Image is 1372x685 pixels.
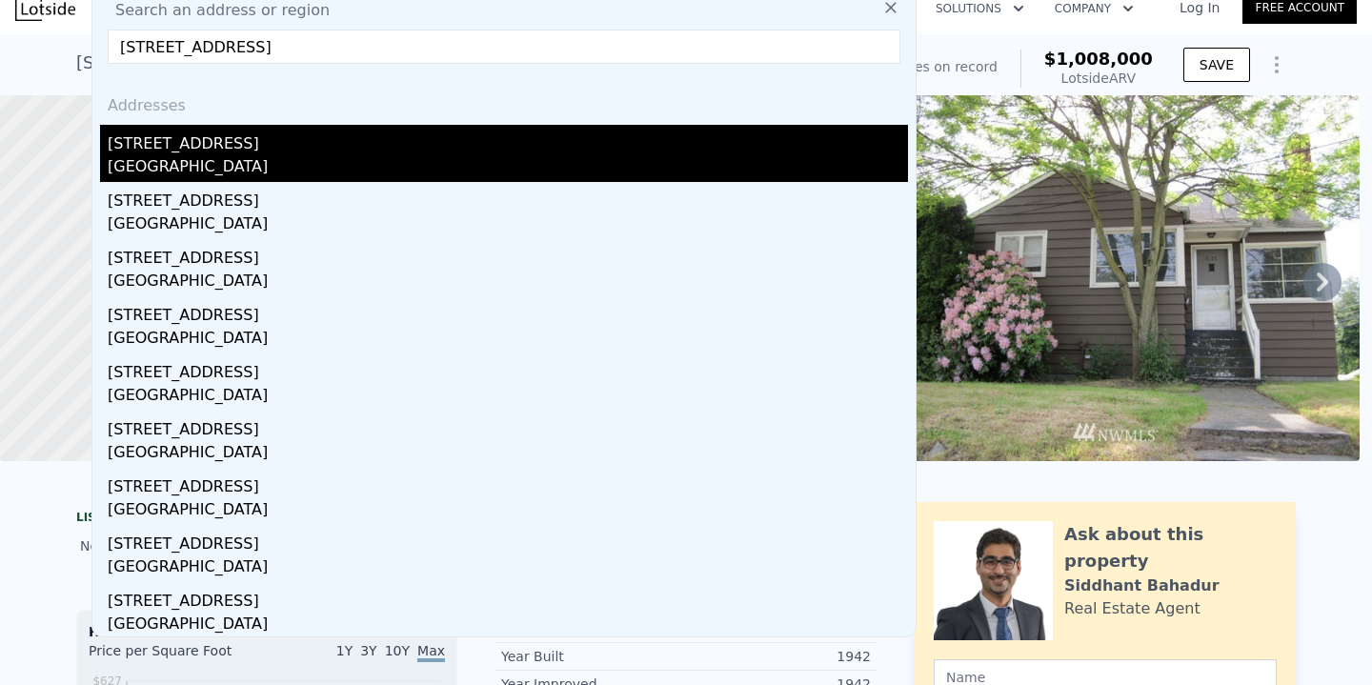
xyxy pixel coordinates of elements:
[1044,49,1153,69] span: $1,008,000
[108,182,908,212] div: [STREET_ADDRESS]
[89,622,445,641] div: Houses Median Sale
[417,643,445,662] span: Max
[385,643,410,658] span: 10Y
[108,498,908,525] div: [GEOGRAPHIC_DATA]
[1258,46,1296,84] button: Show Options
[686,647,871,666] div: 1942
[108,30,900,64] input: Enter an address, city, region, neighborhood or zip code
[89,641,267,672] div: Price per Square Foot
[108,239,908,270] div: [STREET_ADDRESS]
[501,647,686,666] div: Year Built
[872,95,1360,461] img: Sale: null Parcel: 98281911
[108,525,908,555] div: [STREET_ADDRESS]
[108,353,908,384] div: [STREET_ADDRESS]
[76,510,457,529] div: LISTING & SALE HISTORY
[108,155,908,182] div: [GEOGRAPHIC_DATA]
[108,613,908,639] div: [GEOGRAPHIC_DATA]
[108,582,908,613] div: [STREET_ADDRESS]
[1183,48,1250,82] button: SAVE
[108,384,908,411] div: [GEOGRAPHIC_DATA]
[108,411,908,441] div: [STREET_ADDRESS]
[1064,597,1200,620] div: Real Estate Agent
[76,529,457,563] div: No sales history record for this property.
[108,270,908,296] div: [GEOGRAPHIC_DATA]
[108,212,908,239] div: [GEOGRAPHIC_DATA]
[360,643,376,658] span: 3Y
[108,327,908,353] div: [GEOGRAPHIC_DATA]
[108,441,908,468] div: [GEOGRAPHIC_DATA]
[108,296,908,327] div: [STREET_ADDRESS]
[336,643,353,658] span: 1Y
[108,555,908,582] div: [GEOGRAPHIC_DATA]
[1064,574,1220,597] div: Siddhant Bahadur
[108,125,908,155] div: [STREET_ADDRESS]
[100,79,908,125] div: Addresses
[108,468,908,498] div: [STREET_ADDRESS]
[1064,521,1277,574] div: Ask about this property
[76,50,536,76] div: [STREET_ADDRESS] , [GEOGRAPHIC_DATA] , WA 98115
[1044,69,1153,88] div: Lotside ARV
